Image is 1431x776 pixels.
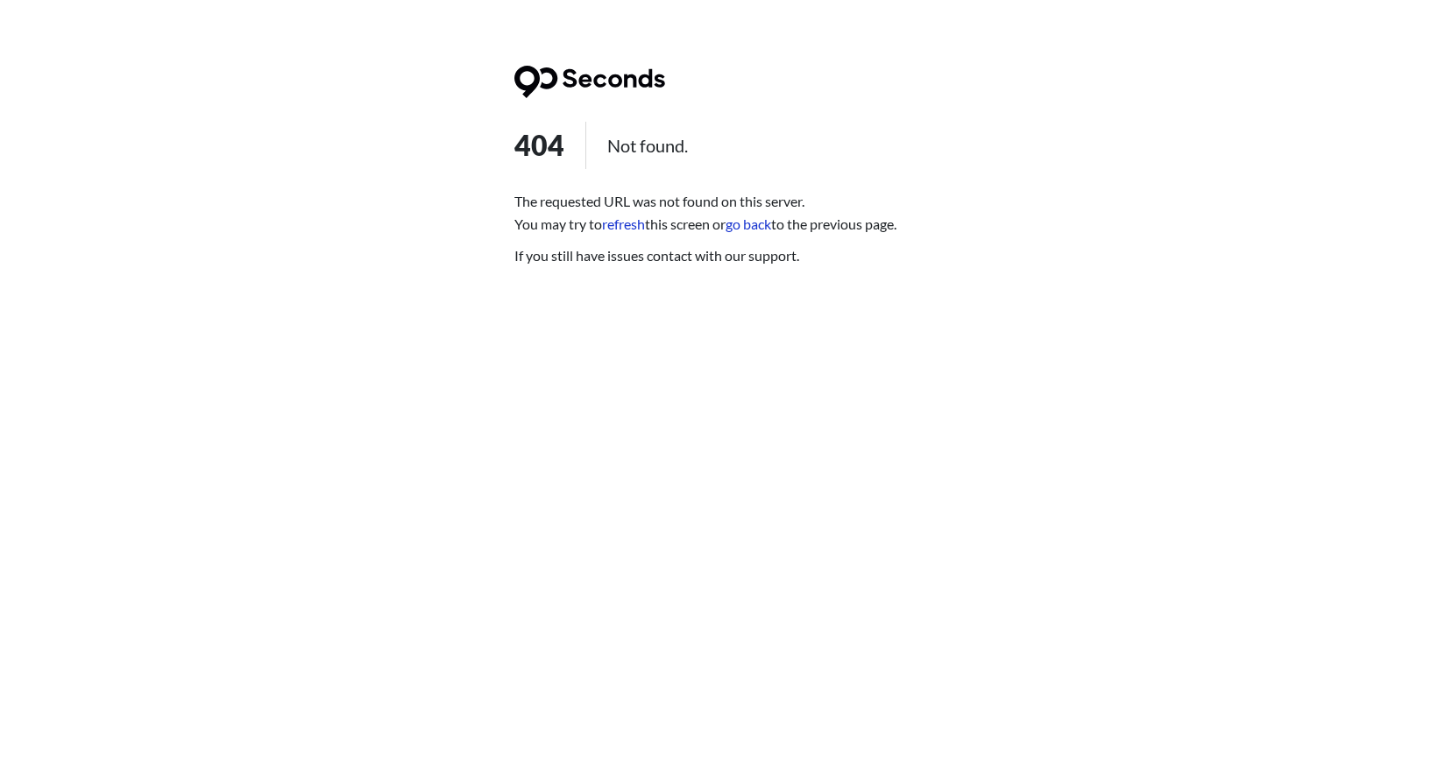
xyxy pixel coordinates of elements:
span: Not found. [585,122,688,169]
p: If you still have issues contact with our support. [514,244,917,267]
a: refresh [602,215,645,232]
p: The requested URL was not found on this server. You may try to this screen or to the previous page. [514,190,917,236]
img: 90 Seconds [514,66,665,98]
a: go back [726,215,771,232]
h1: 404 [514,122,917,169]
